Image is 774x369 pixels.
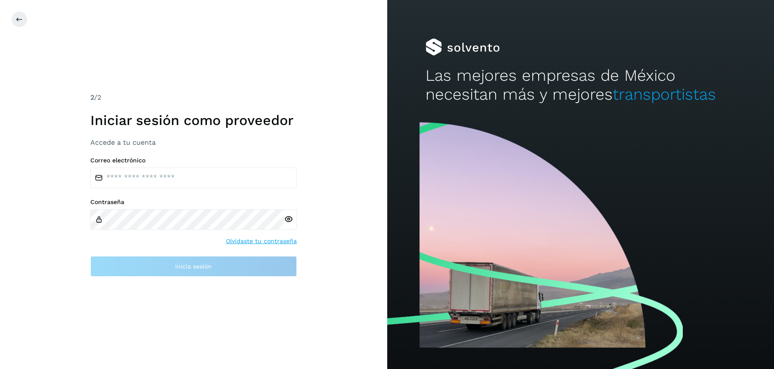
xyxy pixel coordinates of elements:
[613,85,716,104] span: transportistas
[90,92,297,103] div: /2
[90,157,297,164] label: Correo electrónico
[226,237,297,246] a: Olvidaste tu contraseña
[426,66,735,104] h2: Las mejores empresas de México necesitan más y mejores
[90,93,94,101] span: 2
[175,263,212,269] span: Inicia sesión
[90,256,297,277] button: Inicia sesión
[90,138,297,146] h3: Accede a tu cuenta
[90,112,297,128] h1: Iniciar sesión como proveedor
[90,198,297,206] label: Contraseña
